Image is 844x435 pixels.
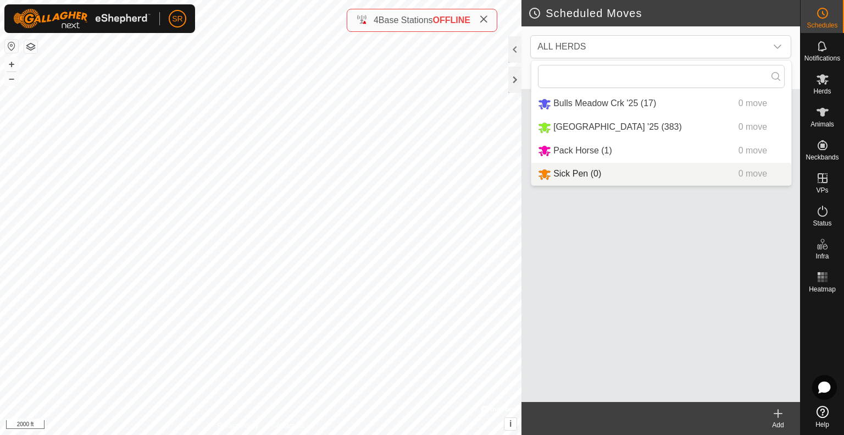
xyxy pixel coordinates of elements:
[509,419,512,428] span: i
[5,58,18,71] button: +
[756,420,800,430] div: Add
[738,169,767,178] span: 0 move
[218,421,259,431] a: Privacy Policy
[271,421,304,431] a: Contact Us
[5,72,18,85] button: –
[767,36,789,58] div: dropdown trigger
[553,146,612,155] span: Pack Horse (1)
[816,187,828,194] span: VPs
[801,401,844,432] a: Help
[504,418,517,430] button: i
[553,122,682,131] span: [GEOGRAPHIC_DATA] '25 (383)
[813,220,831,227] span: Status
[815,253,829,260] span: Infra
[810,121,834,128] span: Animals
[531,92,791,115] li: Bulls Meadow Crk '25
[813,88,831,95] span: Herds
[531,163,791,185] li: Sick Pen
[553,169,601,178] span: Sick Pen (0)
[807,22,837,29] span: Schedules
[5,40,18,53] button: Reset Map
[537,42,586,51] span: ALL HERDS
[531,140,791,162] li: Pack Horse
[815,421,829,428] span: Help
[172,13,182,25] span: SR
[738,146,767,155] span: 0 move
[809,286,836,293] span: Heatmap
[804,55,840,62] span: Notifications
[13,9,151,29] img: Gallagher Logo
[374,15,379,25] span: 4
[738,122,767,131] span: 0 move
[738,98,767,108] span: 0 move
[433,15,470,25] span: OFFLINE
[533,36,767,58] span: ALL HERDS
[526,73,684,82] span: No moves have been scheduled.
[528,7,800,20] h2: Scheduled Moves
[806,154,839,161] span: Neckbands
[379,15,433,25] span: Base Stations
[553,98,656,108] span: Bulls Meadow Crk '25 (17)
[531,116,791,139] li: Meadow Creek '25
[531,92,791,185] ul: Option List
[24,40,37,53] button: Map Layers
